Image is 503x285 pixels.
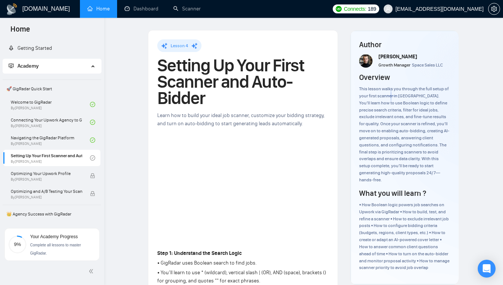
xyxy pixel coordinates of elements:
span: 189 [368,5,376,13]
p: • You’ll learn to use * (wildcard), vertical slash | (OR), AND (space), brackets () for grouping,... [157,269,329,285]
span: Learn how to build your ideal job scanner, customize your bidding strategy, and turn on auto-bidd... [157,112,325,127]
span: Your Academy Progress [30,234,78,239]
span: 9% [9,242,26,247]
div: Open Intercom Messenger [478,260,496,278]
h4: Overview [359,72,390,82]
a: rocketGetting Started [9,45,52,51]
span: Academy [17,63,39,69]
span: 🚀 GigRadar Quick Start [3,81,100,96]
span: Connects: [344,5,366,13]
span: double-left [88,268,96,275]
h4: Author [359,39,450,50]
span: user [386,6,391,12]
a: Setting Up Your First Scanner and Auto-BidderBy[PERSON_NAME] [11,150,90,166]
span: check-circle [90,102,95,107]
span: setting [489,6,500,12]
span: Home [4,24,36,39]
span: lock [90,173,95,178]
span: Optimizing and A/B Testing Your Scanner for Better Results [11,188,82,195]
a: Welcome to GigRadarBy[PERSON_NAME] [11,96,90,113]
span: fund-projection-screen [9,63,14,68]
li: Getting Started [3,41,101,56]
div: • How Boolean logic powers job searches on Upwork via GigRadar • How to build, test, and refine a... [359,201,450,271]
div: This lesson walks you through the full setup of your first scanner in [GEOGRAPHIC_DATA]. You’ll l... [359,85,450,184]
a: setting [488,6,500,12]
span: By [PERSON_NAME] [11,177,82,182]
a: Navigating the GigRadar PlatformBy[PERSON_NAME] [11,132,90,148]
span: Lesson 4 [171,43,188,48]
a: homeHome [87,6,110,12]
span: check-circle [90,137,95,143]
p: • GigRadar uses Boolean search to find jobs. [157,259,329,267]
span: lock [90,191,95,196]
a: dashboardDashboard [125,6,158,12]
button: setting [488,3,500,15]
a: Connecting Your Upwork Agency to GigRadarBy[PERSON_NAME] [11,114,90,130]
a: searchScanner [173,6,201,12]
img: logo [6,3,18,15]
span: Space Sales LLC [412,62,443,68]
span: Complete all lessons to master GigRadar. [30,243,81,255]
span: 👑 Agency Success with GigRadar [3,207,100,221]
span: [PERSON_NAME] [378,54,417,60]
h1: Setting Up Your First Scanner and Auto-Bidder [157,57,329,106]
span: check-circle [90,155,95,161]
span: check-circle [90,120,95,125]
h4: What you will learn ? [359,188,426,198]
span: Growth Manager [378,62,410,68]
img: upwork-logo.png [336,6,342,12]
span: Academy [9,63,39,69]
span: By [PERSON_NAME] [11,195,82,200]
span: Optimizing Your Upwork Profile [11,170,82,177]
img: vlad-t.jpg [359,54,373,68]
strong: Step 1: Understand the Search Logic [157,250,242,256]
